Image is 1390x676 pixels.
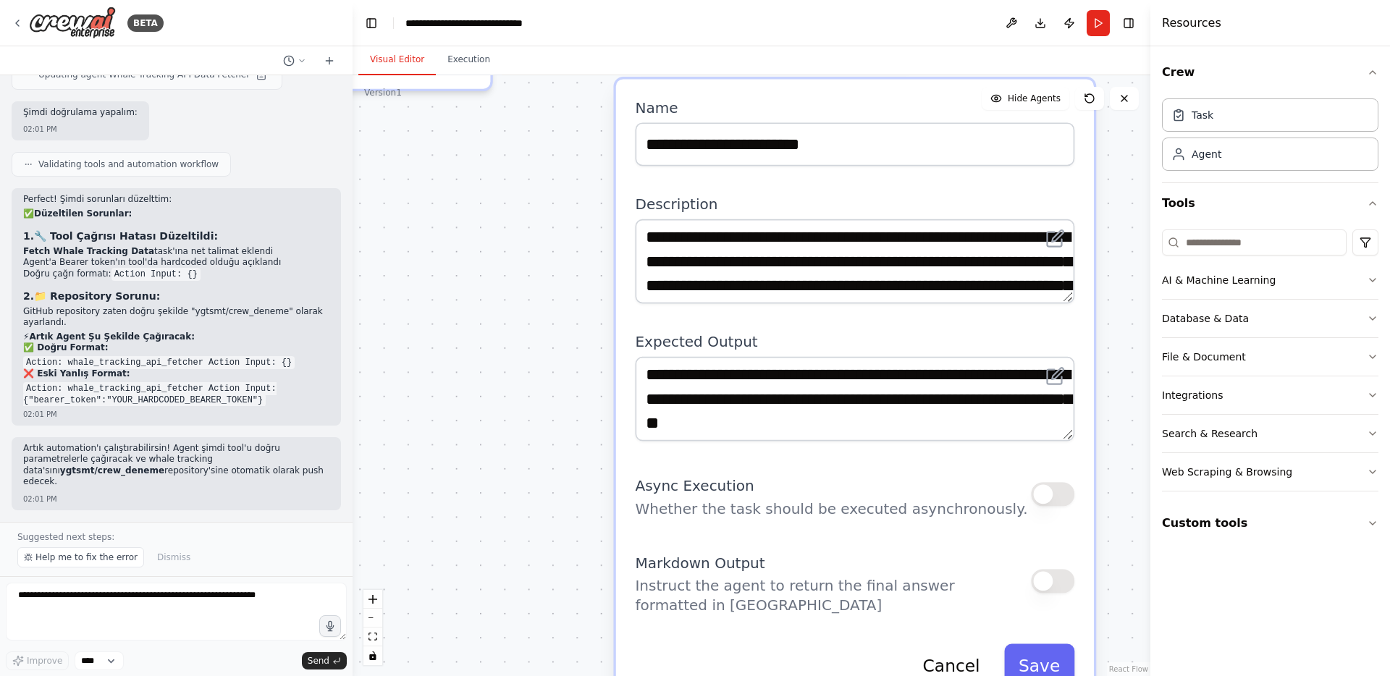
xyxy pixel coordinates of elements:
[1162,465,1292,479] div: Web Scraping & Browsing
[277,52,312,69] button: Switch to previous chat
[1162,338,1378,376] button: File & Document
[363,628,382,646] button: fit view
[1162,426,1258,441] div: Search & Research
[1041,361,1070,390] button: Open in editor
[34,290,160,302] strong: 📁 Repository Sorunu:
[1119,13,1139,33] button: Hide right sidebar
[23,306,329,329] p: GitHub repository zaten doğru şekilde "ygtsmt/crew_deneme" olarak ayarlandı.
[23,107,138,119] p: Şimdi doğrulama yapalım:
[982,87,1069,110] button: Hide Agents
[1162,300,1378,337] button: Database & Data
[635,332,1074,352] label: Expected Output
[23,368,130,379] strong: ❌ Eski Yanlış Format:
[23,409,329,420] div: 02:01 PM
[635,499,1027,519] p: Whether the task should be executed asynchronously.
[1008,93,1061,104] span: Hide Agents
[23,356,295,369] code: Action: whale_tracking_api_fetcher Action Input: {}
[1109,665,1148,673] a: React Flow attribution
[17,547,144,567] button: Help me to fix the error
[127,14,164,32] div: BETA
[405,16,568,30] nav: breadcrumb
[111,268,201,281] code: Action Input: {}
[35,552,138,563] span: Help me to fix the error
[363,590,382,665] div: React Flow controls
[1162,183,1378,224] button: Tools
[436,45,502,75] button: Execution
[398,50,481,79] button: Open in side panel
[23,494,329,504] div: 02:01 PM
[23,229,329,243] h3: 1.
[150,547,198,567] button: Dismiss
[1162,14,1221,32] h4: Resources
[1162,311,1249,326] div: Database & Data
[23,124,138,135] div: 02:01 PM
[318,52,341,69] button: Start a new chat
[23,382,277,407] code: Action: whale_tracking_api_fetcher Action Input: {"bearer_token":"YOUR_HARDCODED_BEARER_TOKEN"}
[1162,350,1246,364] div: File & Document
[23,269,329,280] li: Doğru çağrı formatı:
[363,609,382,628] button: zoom out
[1162,273,1276,287] div: AI & Machine Learning
[27,655,62,667] span: Improve
[363,646,382,665] button: toggle interactivity
[308,655,329,667] span: Send
[361,13,382,33] button: Hide left sidebar
[23,289,329,303] h3: 2.
[1162,453,1378,491] button: Web Scraping & Browsing
[23,194,329,206] p: Perfect! Şimdi sorunları düzelttim:
[1162,415,1378,452] button: Search & Research
[364,87,402,98] div: Version 1
[363,590,382,609] button: zoom in
[23,257,329,269] li: Agent'a Bearer token'ın tool'da hardcoded olduğu açıklandı
[29,331,195,342] strong: Artık Agent Şu Şekilde Çağıracak:
[157,552,190,563] span: Dismiss
[635,98,1074,118] label: Name
[635,478,754,494] span: Async Execution
[23,208,329,220] h2: ✅
[319,615,341,637] button: Click to speak your automation idea
[23,331,329,343] h2: ⚡
[1162,376,1378,414] button: Integrations
[1192,108,1213,122] div: Task
[29,7,116,39] img: Logo
[23,246,154,256] strong: Fetch Whale Tracking Data
[1162,261,1378,299] button: AI & Machine Learning
[34,230,218,242] strong: 🔧 Tool Çağrısı Hatası Düzeltildi:
[1041,224,1070,253] button: Open in editor
[23,246,329,258] li: task'ına net talimat eklendi
[38,159,219,170] span: Validating tools and automation workflow
[1162,93,1378,182] div: Crew
[6,651,69,670] button: Improve
[1192,147,1221,161] div: Agent
[60,465,164,476] strong: ygtsmt/crew_deneme
[635,576,1031,614] p: Instruct the agent to return the final answer formatted in [GEOGRAPHIC_DATA]
[635,195,1074,214] label: Description
[1162,52,1378,93] button: Crew
[17,531,335,543] p: Suggested next steps:
[302,652,347,669] button: Send
[34,208,132,219] strong: Düzeltilen Sorunlar:
[1162,224,1378,503] div: Tools
[358,45,436,75] button: Visual Editor
[23,342,109,352] strong: ✅ Doğru Format:
[1162,388,1223,402] div: Integrations
[635,554,764,571] span: Markdown Output
[23,443,329,488] p: Artık automation'ı çalıştırabilirsin! Agent şimdi tool'u doğru parametrelerle çağıracak ve whale ...
[1162,503,1378,544] button: Custom tools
